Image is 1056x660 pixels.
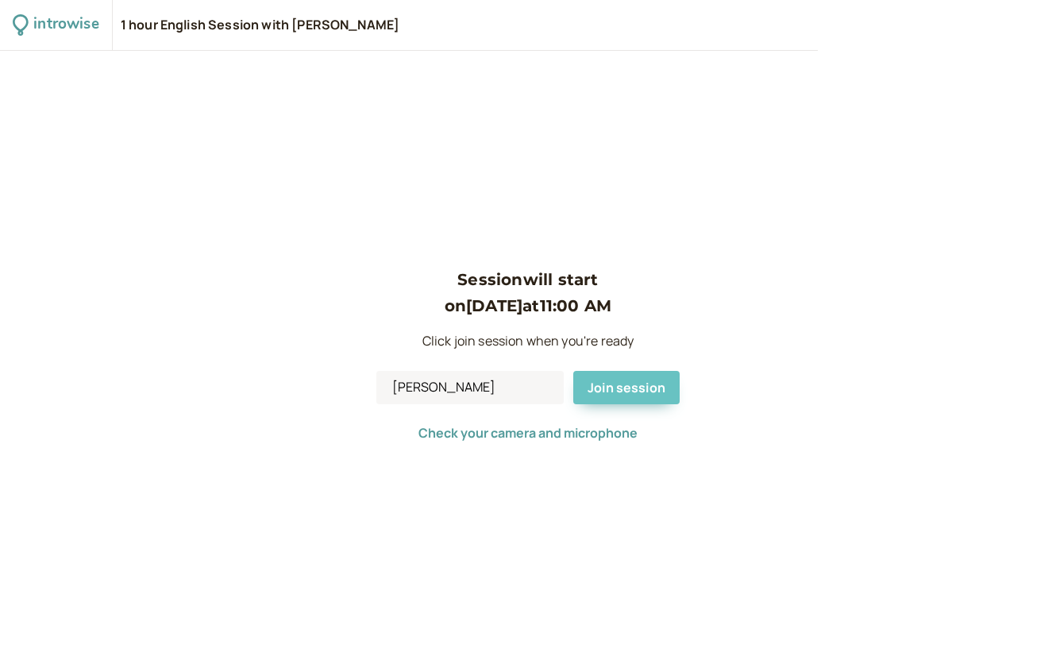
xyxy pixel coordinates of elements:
[418,426,638,440] button: Check your camera and microphone
[588,379,665,396] span: Join session
[121,17,400,34] div: 1 hour English Session with [PERSON_NAME]
[573,371,680,404] button: Join session
[376,267,680,318] h3: Session will start on [DATE] at 11:00 AM
[418,424,638,442] span: Check your camera and microphone
[33,13,98,37] div: introwise
[376,371,564,404] input: Your Name
[376,331,680,352] p: Click join session when you're ready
